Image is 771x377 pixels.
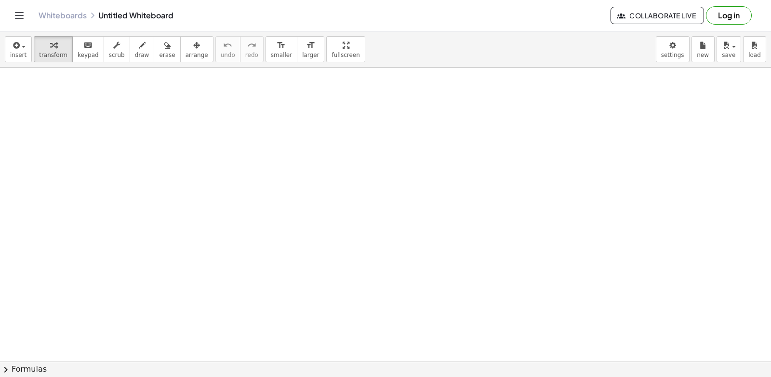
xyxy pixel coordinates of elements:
span: new [697,52,709,58]
button: fullscreen [326,36,365,62]
button: redoredo [240,36,264,62]
button: format_sizesmaller [266,36,297,62]
span: fullscreen [332,52,359,58]
button: settings [656,36,690,62]
i: keyboard [83,40,93,51]
span: arrange [186,52,208,58]
span: scrub [109,52,125,58]
span: save [722,52,735,58]
i: format_size [306,40,315,51]
button: Toggle navigation [12,8,27,23]
button: save [717,36,741,62]
span: transform [39,52,67,58]
span: undo [221,52,235,58]
span: larger [302,52,319,58]
button: insert [5,36,32,62]
button: draw [130,36,155,62]
i: redo [247,40,256,51]
button: transform [34,36,73,62]
span: smaller [271,52,292,58]
i: undo [223,40,232,51]
span: insert [10,52,27,58]
button: format_sizelarger [297,36,324,62]
button: erase [154,36,180,62]
i: format_size [277,40,286,51]
button: new [691,36,715,62]
span: settings [661,52,684,58]
span: load [748,52,761,58]
button: arrange [180,36,213,62]
button: scrub [104,36,130,62]
a: Whiteboards [39,11,87,20]
button: undoundo [215,36,240,62]
span: keypad [78,52,99,58]
span: Collaborate Live [619,11,696,20]
button: keyboardkeypad [72,36,104,62]
button: Collaborate Live [611,7,704,24]
button: load [743,36,766,62]
span: redo [245,52,258,58]
button: Log in [706,6,752,25]
span: draw [135,52,149,58]
span: erase [159,52,175,58]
